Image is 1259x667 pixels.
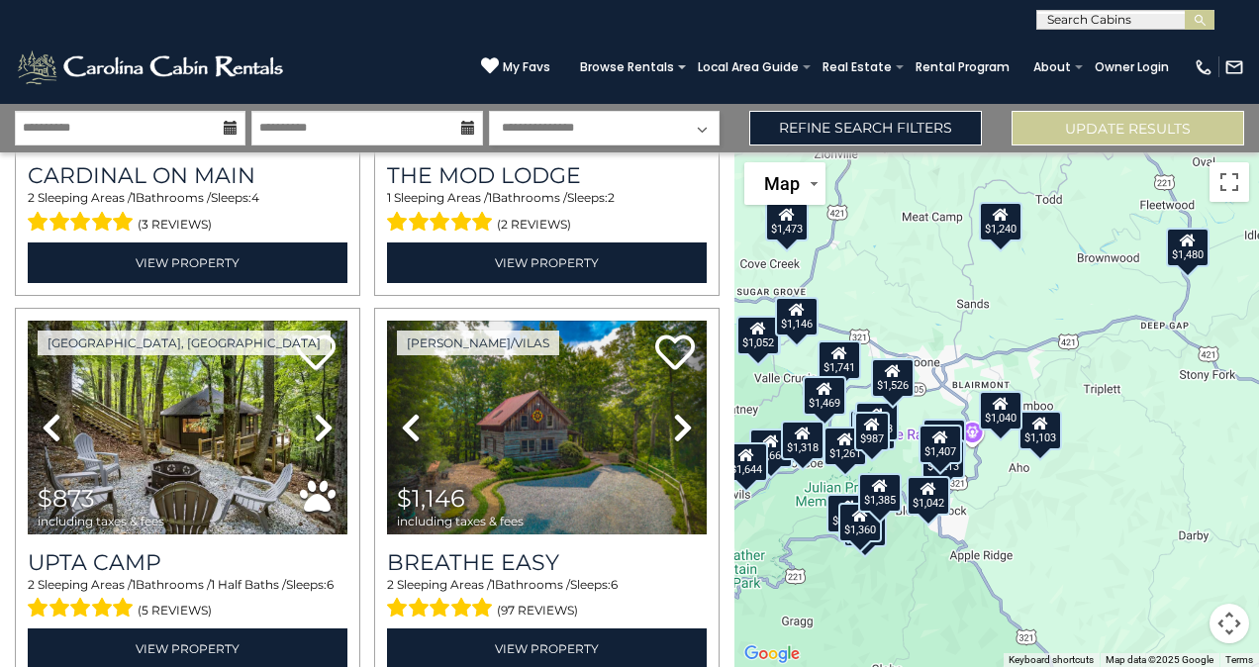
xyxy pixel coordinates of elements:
span: including taxes & fees [38,515,164,527]
span: 1 Half Baths / [211,577,286,592]
span: (3 reviews) [138,212,212,238]
span: 1 [491,577,495,592]
div: $1,741 [818,340,861,380]
div: $1,360 [838,503,882,542]
div: $1,063 [855,402,899,441]
a: About [1023,53,1081,81]
div: $1,451 [826,494,870,533]
div: $1,042 [907,476,950,516]
div: Sleeping Areas / Bathrooms / Sleeps: [387,189,707,237]
img: phone-regular-white.png [1194,57,1213,77]
span: Map data ©2025 Google [1106,654,1213,665]
span: Map [764,173,800,194]
a: View Property [28,242,347,283]
span: 2 [28,190,35,205]
div: Sleeping Areas / Bathrooms / Sleeps: [28,576,347,623]
button: Update Results [1012,111,1244,145]
span: including taxes & fees [397,515,524,527]
div: $1,318 [781,421,824,460]
span: $873 [38,484,95,513]
span: 1 [488,190,492,205]
div: $1,644 [725,442,768,482]
div: Sleeping Areas / Bathrooms / Sleeps: [28,189,347,237]
img: thumbnail_167080979.jpeg [28,321,347,534]
span: (97 reviews) [497,598,578,623]
span: My Favs [503,58,550,76]
div: $1,480 [1166,228,1210,267]
a: Open this area in Google Maps (opens a new window) [739,641,805,667]
img: White-1-2.png [15,48,289,87]
img: thumbnail_163277544.jpeg [387,321,707,534]
div: Sleeping Areas / Bathrooms / Sleeps: [387,576,707,623]
div: $1,253 [922,419,966,458]
div: $1,261 [823,427,867,466]
div: $1,103 [1018,411,1062,450]
img: mail-regular-white.png [1224,57,1244,77]
button: Map camera controls [1210,604,1249,643]
div: $1,385 [858,473,902,513]
a: View Property [387,242,707,283]
button: Toggle fullscreen view [1210,162,1249,202]
span: 6 [611,577,618,592]
div: $1,526 [871,358,915,398]
div: $1,469 [803,376,846,416]
span: $1,146 [397,484,465,513]
a: The Mod Lodge [387,162,707,189]
div: $1,040 [979,391,1022,430]
a: Owner Login [1085,53,1179,81]
a: Local Area Guide [688,53,809,81]
span: 2 [28,577,35,592]
a: Terms (opens in new tab) [1225,654,1253,665]
div: $1,473 [765,202,809,241]
a: Upta Camp [28,549,347,576]
button: Keyboard shortcuts [1009,653,1094,667]
div: $1,146 [775,297,819,336]
a: Rental Program [906,53,1019,81]
span: (2 reviews) [497,212,571,238]
div: $1,407 [919,425,962,464]
span: 1 [132,190,136,205]
a: [PERSON_NAME]/Vilas [397,331,559,355]
a: Breathe Easy [387,549,707,576]
a: Refine Search Filters [749,111,982,145]
a: [GEOGRAPHIC_DATA], [GEOGRAPHIC_DATA] [38,331,331,355]
span: 6 [327,577,334,592]
span: 1 [132,577,136,592]
div: $1,240 [979,202,1022,241]
a: My Favs [481,56,550,77]
span: 1 [387,190,391,205]
a: Real Estate [813,53,902,81]
img: Google [739,641,805,667]
span: (5 reviews) [138,598,212,623]
a: Cardinal On Main [28,162,347,189]
a: Browse Rentals [570,53,684,81]
a: Add to favorites [655,333,695,375]
button: Change map style [744,162,825,205]
div: $1,664 [749,429,793,468]
span: 4 [251,190,259,205]
span: 2 [387,577,394,592]
div: $987 [854,412,890,451]
span: 2 [608,190,615,205]
div: $1,052 [736,316,780,355]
